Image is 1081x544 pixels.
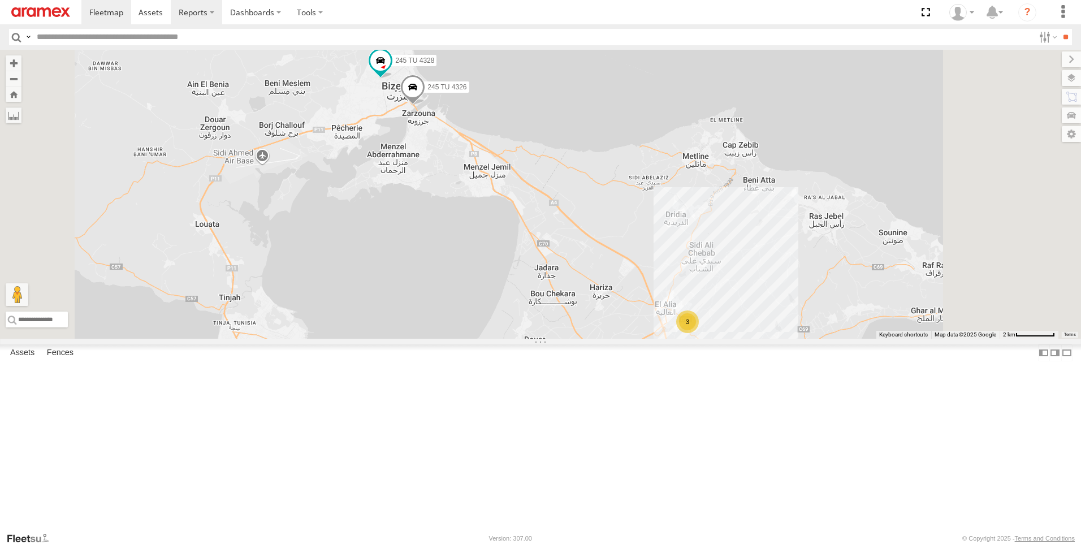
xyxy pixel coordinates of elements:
label: Map Settings [1062,126,1081,142]
img: aramex-logo.svg [11,7,70,17]
span: 2 km [1003,331,1015,338]
label: Dock Summary Table to the Right [1049,344,1061,361]
label: Measure [6,107,21,123]
label: Fences [41,345,79,361]
div: Version: 307.00 [489,535,532,542]
label: Search Query [24,29,33,45]
div: 3 [676,310,699,333]
label: Assets [5,345,40,361]
button: Map Scale: 2 km per 66 pixels [1000,331,1058,339]
span: 245 TU 4326 [427,83,466,91]
label: Hide Summary Table [1061,344,1073,361]
button: Zoom in [6,55,21,71]
label: Search Filter Options [1035,29,1059,45]
button: Drag Pegman onto the map to open Street View [6,283,28,306]
span: Map data ©2025 Google [935,331,996,338]
div: © Copyright 2025 - [962,535,1075,542]
button: Zoom out [6,71,21,87]
i: ? [1018,3,1036,21]
div: MohamedHaythem Bouchagfa [945,4,978,21]
button: Keyboard shortcuts [879,331,928,339]
label: Dock Summary Table to the Left [1038,344,1049,361]
a: Visit our Website [6,533,58,544]
button: Zoom Home [6,87,21,102]
a: Terms (opens in new tab) [1064,333,1076,337]
span: 245 TU 4328 [395,57,434,64]
a: Terms and Conditions [1015,535,1075,542]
